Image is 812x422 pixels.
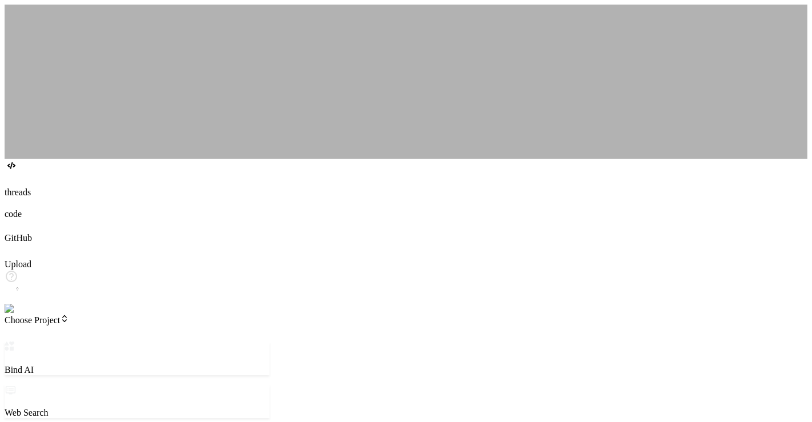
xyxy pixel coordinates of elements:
img: settings [5,304,42,314]
span: Choose Project [5,315,69,325]
p: Bind AI [5,365,270,375]
label: threads [5,187,31,197]
label: code [5,209,22,219]
p: Web Search [5,408,270,418]
label: Upload [5,259,31,269]
label: GitHub [5,233,32,243]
